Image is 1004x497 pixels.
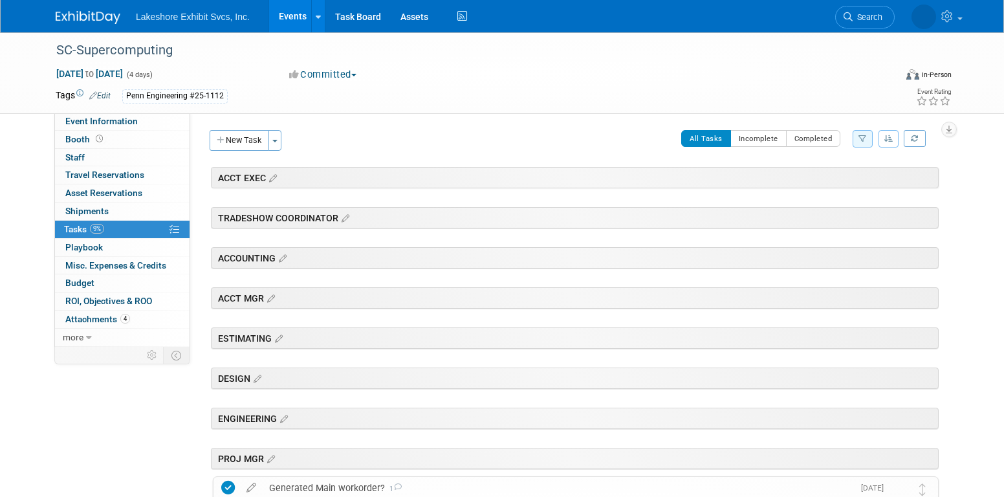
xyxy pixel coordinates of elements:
div: PROJ MGR [211,448,939,469]
span: 4 [120,314,130,324]
div: TRADESHOW COORDINATOR [211,207,939,228]
a: Edit sections [276,251,287,264]
button: Completed [786,130,841,147]
img: Format-Inperson.png [906,69,919,80]
div: SC-Supercomputing [52,39,875,62]
div: ACCOUNTING [211,247,939,269]
span: Asset Reservations [65,188,142,198]
a: Budget [55,274,190,292]
span: Attachments [65,314,130,324]
img: MICHELLE MOYA [911,5,936,29]
div: Event Format [818,67,952,87]
a: Refresh [904,130,926,147]
button: Incomplete [730,130,787,147]
div: DESIGN [211,368,939,389]
span: [DATE] [861,483,890,492]
span: to [83,69,96,79]
span: more [63,332,83,342]
td: Personalize Event Tab Strip [141,347,164,364]
div: Penn Engineering #25-1112 [122,89,228,103]
div: Event Rating [916,89,951,95]
span: Budget [65,278,94,288]
span: Travel Reservations [65,170,144,180]
div: ESTIMATING [211,327,939,349]
span: 9% [90,224,104,234]
span: Booth not reserved yet [93,134,105,144]
a: Edit sections [266,171,277,184]
a: Shipments [55,203,190,220]
span: ROI, Objectives & ROO [65,296,152,306]
a: Edit sections [264,291,275,304]
span: (4 days) [125,71,153,79]
span: Lakeshore Exhibit Svcs, Inc. [136,12,250,22]
div: In-Person [921,70,952,80]
button: All Tasks [681,130,731,147]
a: Booth [55,131,190,148]
span: Staff [65,152,85,162]
span: Event Information [65,116,138,126]
a: Edit sections [250,371,261,384]
a: Search [835,6,895,28]
a: Edit [89,91,111,100]
a: Edit sections [277,412,288,425]
div: ACCT MGR [211,287,939,309]
td: Tags [56,89,111,104]
span: Booth [65,134,105,144]
div: ENGINEERING [211,408,939,429]
div: ACCT EXEC [211,167,939,188]
a: Misc. Expenses & Credits [55,257,190,274]
span: Misc. Expenses & Credits [65,260,166,271]
a: Travel Reservations [55,166,190,184]
a: Edit sections [272,331,283,344]
button: Committed [285,68,362,82]
span: Shipments [65,206,109,216]
a: Playbook [55,239,190,256]
a: Edit sections [338,211,349,224]
a: Attachments4 [55,311,190,328]
a: Asset Reservations [55,184,190,202]
img: ExhibitDay [56,11,120,24]
span: Playbook [65,242,103,252]
span: Search [853,12,882,22]
a: Tasks9% [55,221,190,238]
td: Toggle Event Tabs [164,347,190,364]
i: Move task [919,483,926,496]
span: [DATE] [DATE] [56,68,124,80]
button: New Task [210,130,269,151]
a: edit [240,482,263,494]
span: 1 [385,485,402,493]
a: Staff [55,149,190,166]
a: ROI, Objectives & ROO [55,293,190,310]
a: more [55,329,190,346]
span: Tasks [64,224,104,234]
a: Edit sections [264,452,275,465]
a: Event Information [55,113,190,130]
